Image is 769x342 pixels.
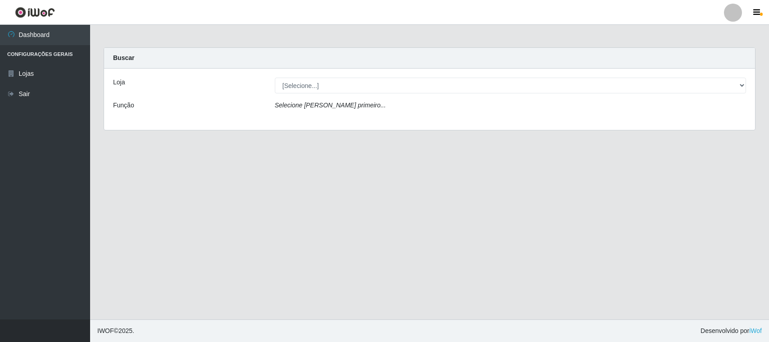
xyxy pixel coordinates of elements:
[749,327,762,334] a: iWof
[275,102,386,109] i: Selecione [PERSON_NAME] primeiro...
[113,101,134,110] label: Função
[113,78,125,87] label: Loja
[701,326,762,336] span: Desenvolvido por
[97,327,114,334] span: IWOF
[97,326,134,336] span: © 2025 .
[15,7,55,18] img: CoreUI Logo
[113,54,134,61] strong: Buscar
